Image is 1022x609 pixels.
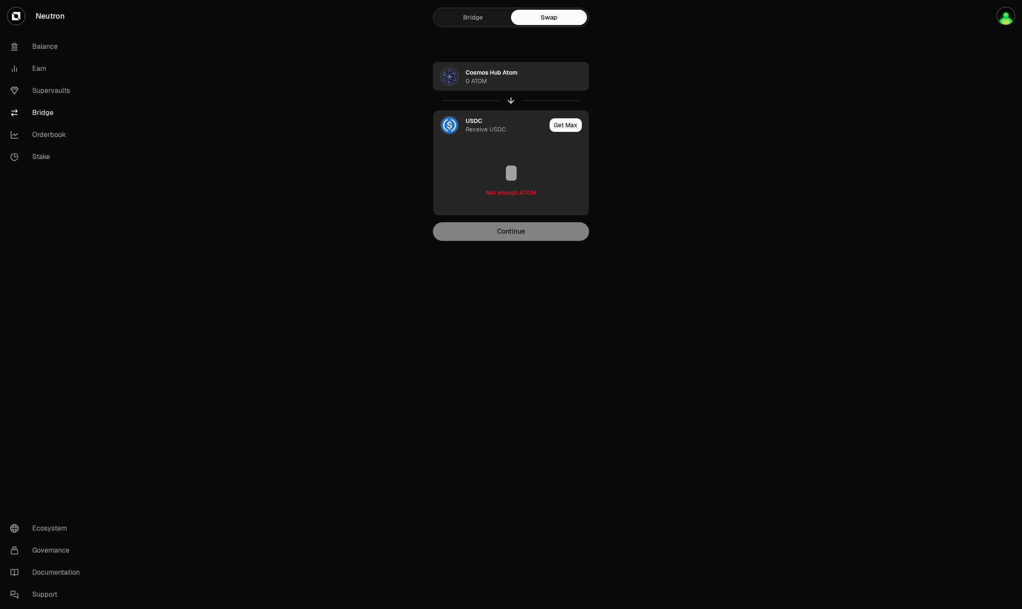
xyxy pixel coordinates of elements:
img: USDC Logo [441,117,458,134]
a: Bridge [435,10,511,25]
a: Earn [3,58,92,80]
div: Cosmos Hub Atom [466,68,517,77]
a: Ecosystem [3,517,92,539]
a: Supervaults [3,80,92,102]
div: Receive USDC [466,125,506,134]
a: Documentation [3,562,92,584]
a: Orderbook [3,124,92,146]
a: Bridge [3,102,92,124]
a: Swap [511,10,587,25]
button: ATOM LogoCosmos Hub Atom0 ATOM [433,62,589,91]
button: Get Max [550,118,582,132]
img: Oldbloom [997,8,1014,25]
div: USDC LogoUSDCReceive USDC [433,111,546,140]
a: Balance [3,36,92,58]
div: 0 ATOM [466,77,487,85]
a: Support [3,584,92,606]
div: USDC [466,117,482,125]
a: Stake [3,146,92,168]
div: ATOM LogoCosmos Hub Atom0 ATOM [433,62,551,91]
div: Not enough ATOM [486,188,536,197]
a: Governance [3,539,92,562]
img: ATOM Logo [441,68,458,85]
